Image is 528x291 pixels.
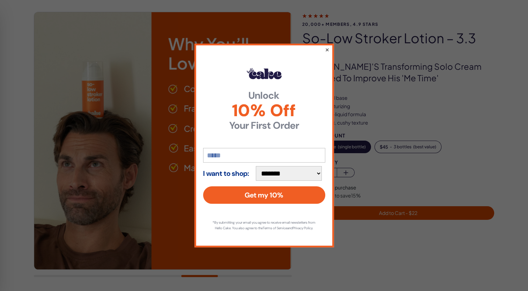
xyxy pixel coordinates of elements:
span: 10% Off [203,102,325,119]
a: Privacy Policy [293,226,312,230]
button: × [325,45,329,54]
a: Terms of Service [263,226,287,230]
strong: I want to shop: [203,170,249,177]
p: *By submitting your email you agree to receive email newsletters from Hello Cake. You also agree ... [210,220,318,231]
img: Hello Cake [247,68,282,79]
strong: Your First Order [203,121,325,130]
strong: Unlock [203,91,325,100]
button: Get my 10% [203,186,325,204]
